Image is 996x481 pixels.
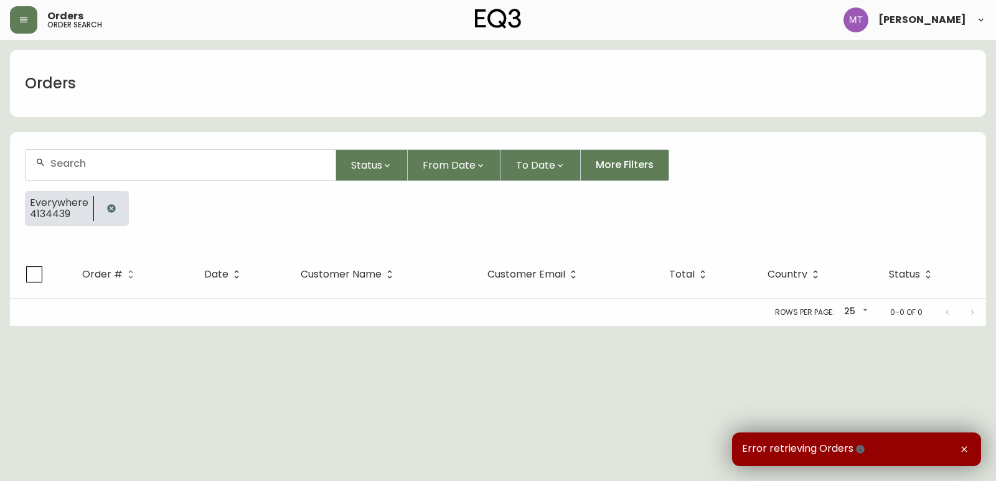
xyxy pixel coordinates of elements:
[30,208,88,220] span: 4134439
[204,271,228,278] span: Date
[669,269,711,280] span: Total
[351,157,382,173] span: Status
[843,7,868,32] img: 397d82b7ede99da91c28605cdd79fceb
[839,302,870,322] div: 25
[889,269,936,280] span: Status
[581,149,669,181] button: More Filters
[50,157,326,169] input: Search
[501,149,581,181] button: To Date
[47,21,102,29] h5: order search
[408,149,501,181] button: From Date
[487,269,581,280] span: Customer Email
[47,11,83,21] span: Orders
[516,157,555,173] span: To Date
[423,157,476,173] span: From Date
[889,271,920,278] span: Status
[336,149,408,181] button: Status
[669,271,695,278] span: Total
[742,442,867,456] span: Error retrieving Orders
[768,271,807,278] span: Country
[82,269,139,280] span: Order #
[475,9,521,29] img: logo
[30,197,88,208] span: Everywhere
[890,307,923,318] p: 0-0 of 0
[204,269,245,280] span: Date
[301,271,382,278] span: Customer Name
[878,15,966,25] span: [PERSON_NAME]
[487,271,565,278] span: Customer Email
[82,271,123,278] span: Order #
[301,269,398,280] span: Customer Name
[775,307,834,318] p: Rows per page:
[596,158,654,172] span: More Filters
[768,269,824,280] span: Country
[25,73,76,94] h1: Orders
